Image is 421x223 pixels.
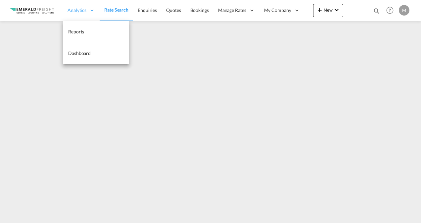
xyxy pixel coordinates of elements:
a: Dashboard [63,43,129,64]
span: Reports [68,29,84,34]
span: New [316,7,341,13]
span: Rate Search [104,7,128,13]
md-icon: icon-chevron-down [333,6,341,14]
div: M [399,5,409,16]
span: Bookings [190,7,209,13]
div: icon-magnify [373,7,380,17]
span: Analytics [68,7,86,14]
a: Reports [63,21,129,43]
div: Help [384,5,399,17]
span: Enquiries [138,7,157,13]
button: icon-plus 400-fgNewicon-chevron-down [313,4,343,17]
span: Quotes [166,7,181,13]
span: Manage Rates [218,7,246,14]
span: Dashboard [68,50,91,56]
img: c4318bc049f311eda2ff698fe6a37287.png [10,3,55,18]
span: Help [384,5,396,16]
md-icon: icon-magnify [373,7,380,15]
md-icon: icon-plus 400-fg [316,6,324,14]
span: My Company [264,7,291,14]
